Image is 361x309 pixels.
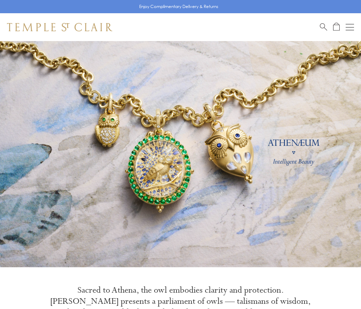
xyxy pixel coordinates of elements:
a: Open Shopping Bag [333,23,340,31]
button: Open navigation [346,23,354,31]
img: Temple St. Clair [7,23,112,31]
p: Enjoy Complimentary Delivery & Returns [139,3,218,10]
a: Search [320,23,327,31]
